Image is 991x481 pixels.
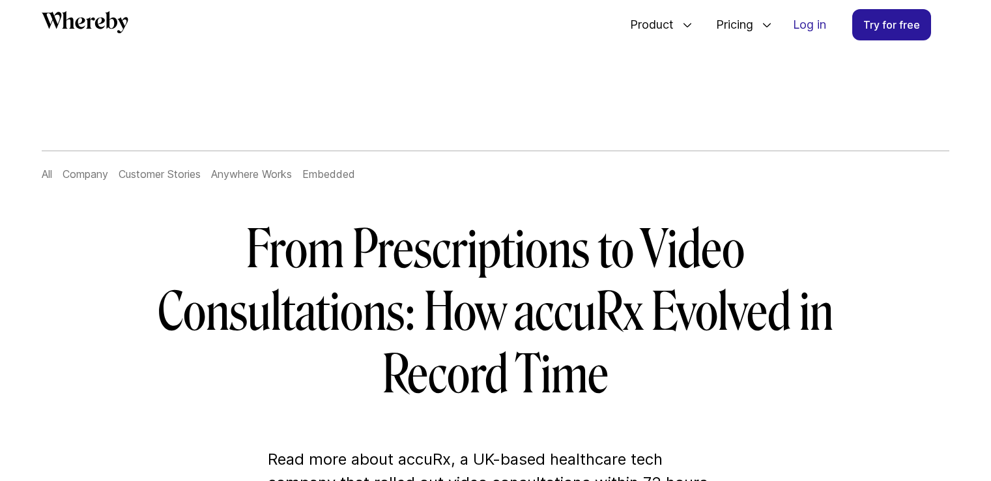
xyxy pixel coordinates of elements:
a: Customer Stories [119,168,201,181]
span: Pricing [703,3,756,46]
span: Product [617,3,677,46]
h1: From Prescriptions to Video Consultations: How accuRx Evolved in Record Time [121,218,871,406]
a: Anywhere Works [211,168,292,181]
a: Company [63,168,108,181]
svg: Whereby [42,11,128,33]
a: All [42,168,52,181]
a: Try for free [852,9,931,40]
a: Embedded [302,168,355,181]
a: Log in [783,10,837,40]
a: Whereby [42,11,128,38]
